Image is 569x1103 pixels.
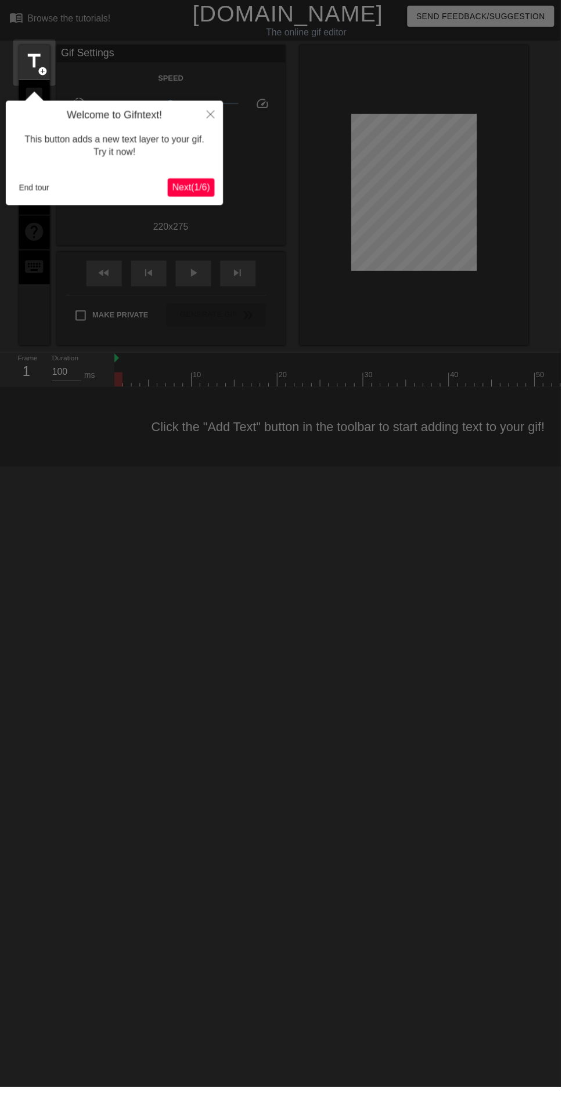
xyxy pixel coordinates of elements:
[15,182,55,199] button: End tour
[201,102,226,129] button: Close
[175,185,213,195] span: Next ( 1 / 6 )
[15,111,218,124] h4: Welcome to Gifntext!
[170,181,218,200] button: Next
[15,124,218,173] div: This button adds a new text layer to your gif. Try it now!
